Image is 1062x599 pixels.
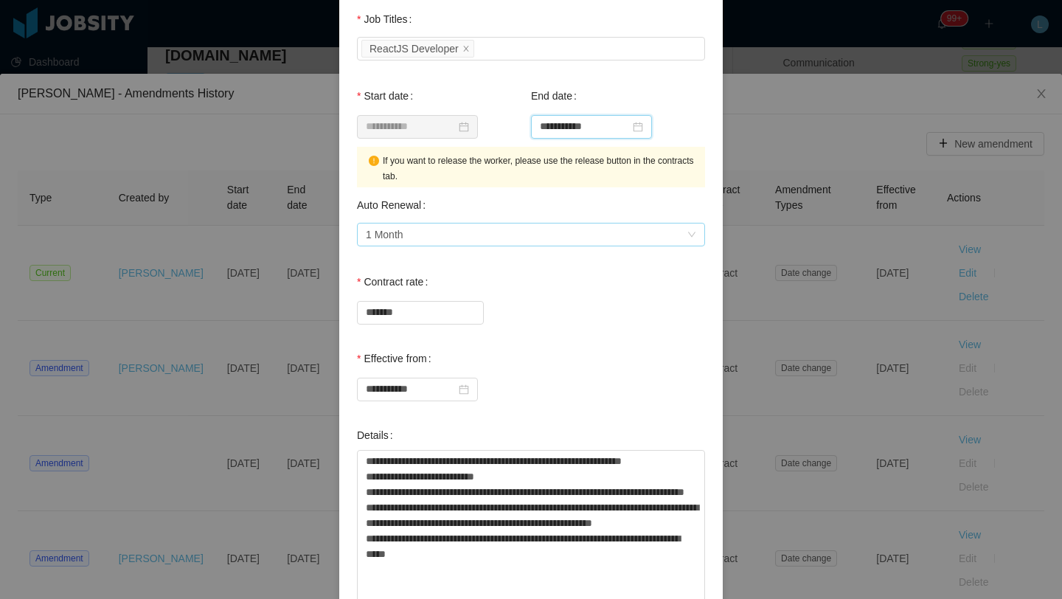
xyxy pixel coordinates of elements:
span: If you want to release the worker, please use the release button in the contracts tab. [383,156,694,181]
i: icon: calendar [459,384,469,395]
label: End date [531,90,583,102]
div: 1 Month [366,224,403,246]
i: icon: down [687,230,696,240]
li: ReactJS Developer [361,40,474,58]
label: Details [357,429,399,441]
div: ReactJS Developer [369,41,459,57]
label: Auto Renewal [357,199,431,211]
input: Contract rate [358,302,483,324]
i: icon: close [462,45,470,54]
label: Contract rate [357,276,434,288]
i: icon: calendar [633,122,643,132]
input: Job Titles [477,41,485,58]
label: Job Titles [357,13,417,25]
label: Start date [357,90,419,102]
i: icon: exclamation-circle [369,156,379,166]
label: Effective from [357,353,437,364]
i: icon: calendar [459,122,469,132]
